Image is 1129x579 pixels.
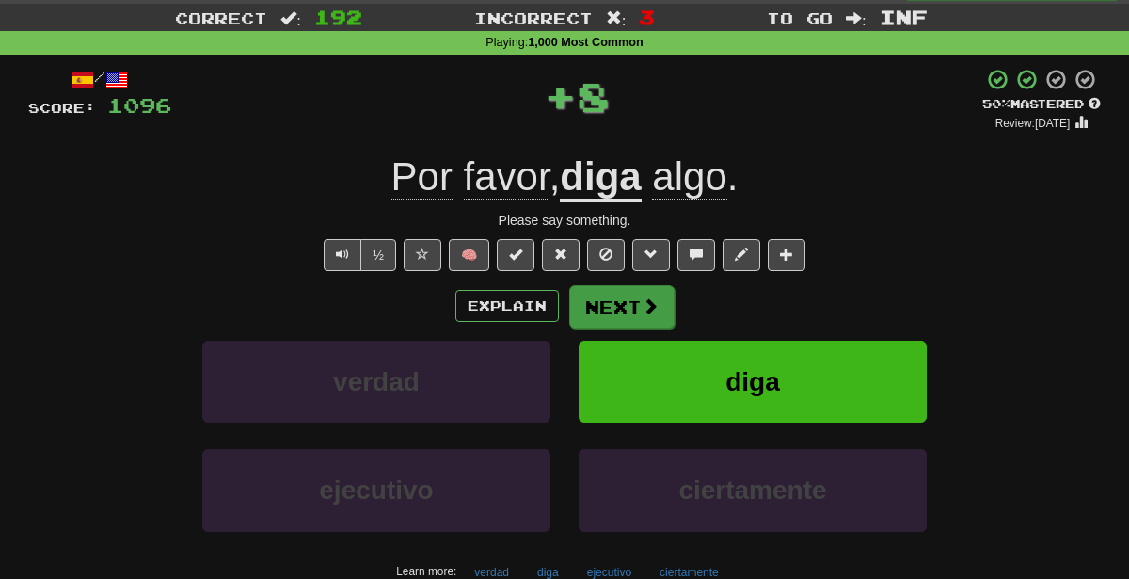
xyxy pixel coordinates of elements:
[606,10,627,26] span: :
[652,154,726,200] span: algo
[678,475,826,505] span: ciertamente
[404,239,441,271] button: Favorite sentence (alt+f)
[569,285,675,329] button: Next
[175,8,267,27] span: Correct
[449,239,489,271] button: 🧠
[995,117,1071,130] small: Review: [DATE]
[202,449,550,531] button: ejecutivo
[320,239,396,271] div: Text-to-speech controls
[632,239,670,271] button: Grammar (alt+g)
[391,154,561,199] span: ,
[642,154,739,200] span: .
[333,367,420,396] span: verdad
[579,449,927,531] button: ciertamente
[880,6,928,28] span: Inf
[455,290,559,322] button: Explain
[768,239,805,271] button: Add to collection (alt+a)
[723,239,760,271] button: Edit sentence (alt+d)
[542,239,580,271] button: Reset to 0% Mastered (alt+r)
[474,8,593,27] span: Incorrect
[314,6,362,28] span: 192
[982,96,1010,111] span: 50 %
[677,239,715,271] button: Discuss sentence (alt+u)
[28,100,96,116] span: Score:
[396,565,456,578] small: Learn more:
[846,10,867,26] span: :
[28,211,1101,230] div: Please say something.
[725,367,780,396] span: diga
[324,239,361,271] button: Play sentence audio (ctl+space)
[319,475,433,505] span: ejecutivo
[544,68,577,124] span: +
[280,10,301,26] span: :
[982,96,1101,113] div: Mastered
[767,8,833,27] span: To go
[391,154,453,200] span: Por
[28,68,171,91] div: /
[577,72,610,120] span: 8
[202,341,550,423] button: verdad
[107,93,171,117] span: 1096
[587,239,625,271] button: Ignore sentence (alt+i)
[464,154,549,200] span: favor
[497,239,534,271] button: Set this sentence to 100% Mastered (alt+m)
[360,239,396,271] button: ½
[528,36,643,49] strong: 1,000 Most Common
[579,341,927,423] button: diga
[639,6,655,28] span: 3
[560,154,641,202] u: diga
